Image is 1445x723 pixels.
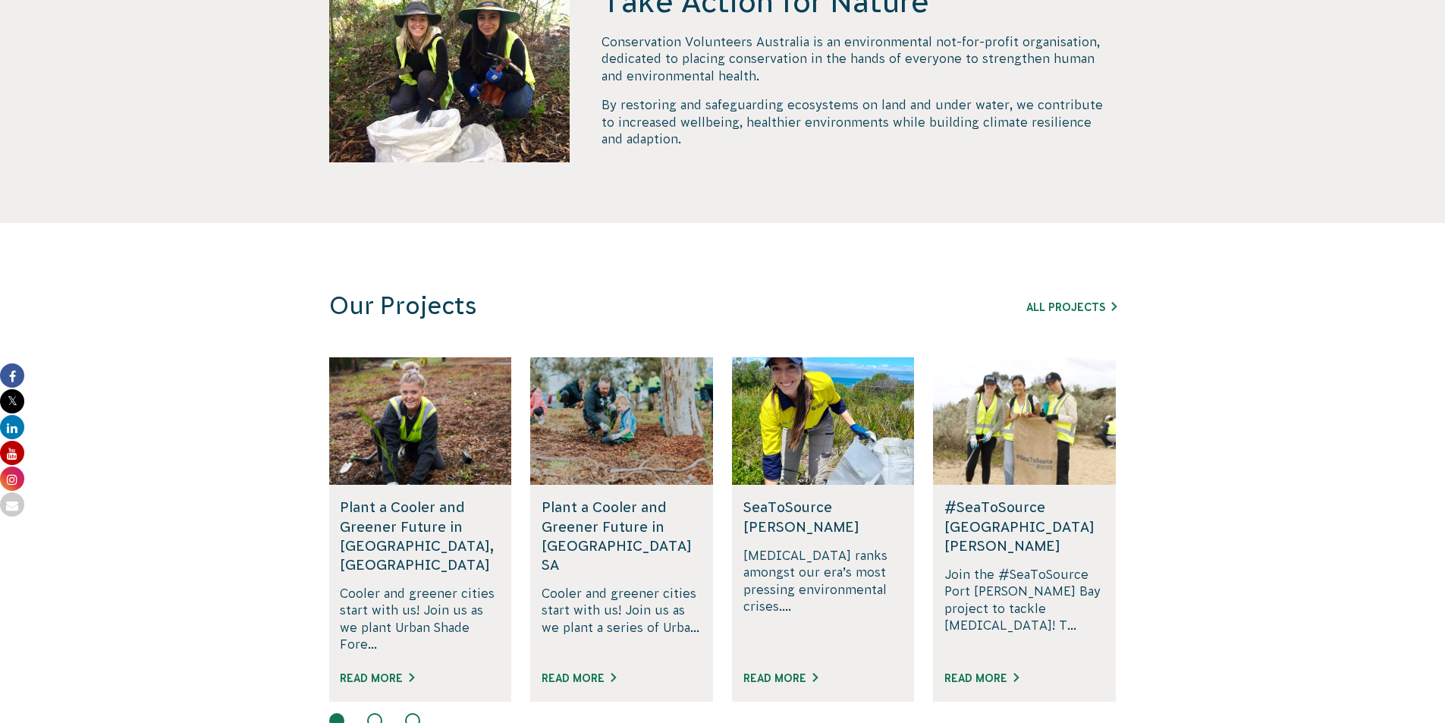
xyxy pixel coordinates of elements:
h5: Plant a Cooler and Greener Future in [GEOGRAPHIC_DATA] SA [542,498,702,574]
p: By restoring and safeguarding ecosystems on land and under water, we contribute to increased well... [602,96,1116,147]
p: Cooler and greener cities start with us! Join us as we plant a series of Urba... [542,585,702,653]
h3: Our Projects [329,291,912,321]
p: Join the #SeaToSource Port [PERSON_NAME] Bay project to tackle [MEDICAL_DATA]! T... [944,566,1104,653]
h5: SeaToSource [PERSON_NAME] [743,498,903,536]
h5: Plant a Cooler and Greener Future in [GEOGRAPHIC_DATA], [GEOGRAPHIC_DATA] [340,498,500,574]
a: Read More [542,672,616,684]
a: Read More [944,672,1019,684]
a: Read More [340,672,414,684]
p: [MEDICAL_DATA] ranks amongst our era’s most pressing environmental crises.... [743,547,903,653]
a: Read More [743,672,818,684]
a: All Projects [1026,301,1117,313]
p: Conservation Volunteers Australia is an environmental not-for-profit organisation, dedicated to p... [602,33,1116,84]
h5: #SeaToSource [GEOGRAPHIC_DATA][PERSON_NAME] [944,498,1104,555]
p: Cooler and greener cities start with us! Join us as we plant Urban Shade Fore... [340,585,500,653]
